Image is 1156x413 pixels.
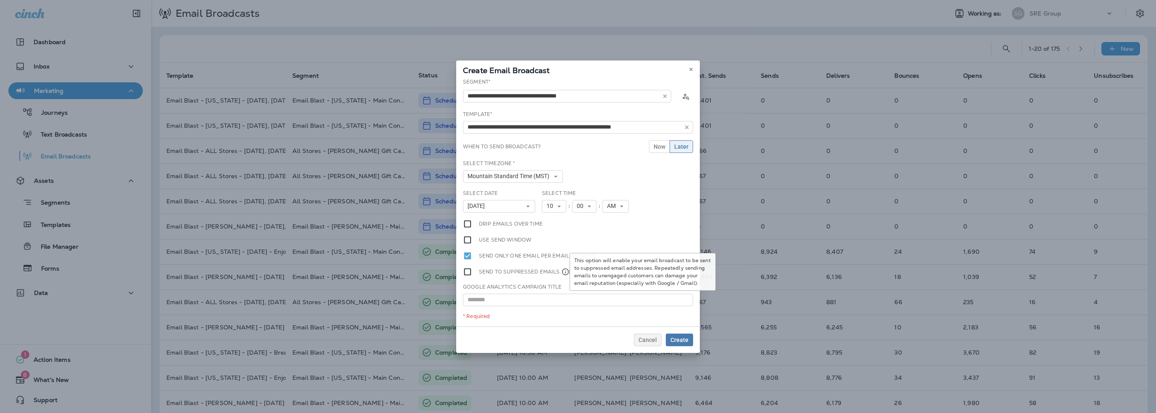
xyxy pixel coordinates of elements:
[670,140,693,153] button: Later
[596,200,602,213] div: :
[463,313,693,320] div: * Required
[542,190,576,197] label: Select Time
[463,200,535,213] button: [DATE]
[566,200,572,213] div: :
[670,337,688,343] span: Create
[654,144,665,150] span: Now
[678,89,693,104] button: Calculate the estimated number of emails to be sent based on selected segment. (This could take a...
[468,173,553,180] span: Mountain Standard Time (MST)
[674,144,688,150] span: Later
[479,235,531,245] label: Use send window
[479,251,596,260] label: Send only one email per email address
[468,203,488,210] span: [DATE]
[456,61,700,78] div: Create Email Broadcast
[546,203,557,210] span: 10
[463,284,562,290] label: Google Analytics Campaign Title
[572,200,596,213] button: 00
[463,111,492,118] label: Template
[577,203,587,210] span: 00
[463,79,491,85] label: Segment
[463,170,563,183] button: Mountain Standard Time (MST)
[602,200,629,213] button: AM
[479,267,570,276] label: Send to suppressed emails.
[463,160,515,167] label: Select Timezone
[542,200,566,213] button: 10
[479,219,543,229] label: Drip emails over time
[463,190,498,197] label: Select Date
[634,334,662,346] button: Cancel
[607,203,619,210] span: AM
[649,140,670,153] button: Now
[463,143,541,150] label: When to send broadcast?
[570,253,716,291] div: This option will enable your email broadcast to be sent to suppressed email addresses. Repeatedly...
[666,334,693,346] button: Create
[638,337,657,343] span: Cancel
